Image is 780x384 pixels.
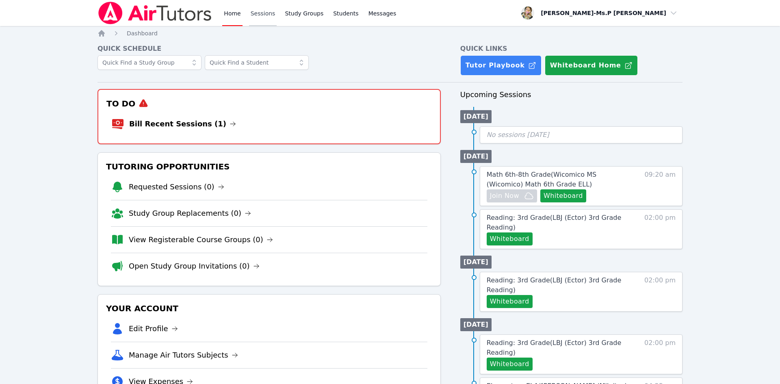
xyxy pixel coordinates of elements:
[129,349,238,361] a: Manage Air Tutors Subjects
[460,89,682,100] h3: Upcoming Sessions
[129,208,251,219] a: Study Group Replacements (0)
[487,338,628,358] a: Reading: 3rd Grade(LBJ (Ector) 3rd Grade Reading)
[368,9,396,17] span: Messages
[487,214,621,231] span: Reading: 3rd Grade ( LBJ (Ector) 3rd Grade Reading )
[490,191,519,201] span: Join Now
[460,256,492,269] li: [DATE]
[487,170,628,189] a: Math 6th-8th Grade(Wicomico MS (Wicomico) Math 6th Grade ELL)
[487,358,533,371] button: Whiteboard
[644,338,676,371] span: 02:00 pm
[545,55,638,76] button: Whiteboard Home
[129,260,260,272] a: Open Study Group Invitations (0)
[104,159,434,174] h3: Tutoring Opportunities
[205,55,309,70] input: Quick Find a Student
[644,170,676,202] span: 09:20 am
[487,276,628,295] a: Reading: 3rd Grade(LBJ (Ector) 3rd Grade Reading)
[97,2,212,24] img: Air Tutors
[129,234,273,245] a: View Registerable Course Groups (0)
[487,189,537,202] button: Join Now
[129,118,236,130] a: Bill Recent Sessions (1)
[97,44,441,54] h4: Quick Schedule
[129,323,178,334] a: Edit Profile
[487,339,621,356] span: Reading: 3rd Grade ( LBJ (Ector) 3rd Grade Reading )
[487,131,549,139] span: No sessions [DATE]
[129,181,224,193] a: Requested Sessions (0)
[105,96,433,111] h3: To Do
[460,150,492,163] li: [DATE]
[104,301,434,316] h3: Your Account
[487,276,621,294] span: Reading: 3rd Grade ( LBJ (Ector) 3rd Grade Reading )
[97,29,682,37] nav: Breadcrumb
[460,318,492,331] li: [DATE]
[644,276,676,308] span: 02:00 pm
[540,189,586,202] button: Whiteboard
[487,171,596,188] span: Math 6th-8th Grade ( Wicomico MS (Wicomico) Math 6th Grade ELL )
[487,213,628,232] a: Reading: 3rd Grade(LBJ (Ector) 3rd Grade Reading)
[97,55,201,70] input: Quick Find a Study Group
[460,110,492,123] li: [DATE]
[644,213,676,245] span: 02:00 pm
[487,232,533,245] button: Whiteboard
[460,55,542,76] a: Tutor Playbook
[487,295,533,308] button: Whiteboard
[127,29,158,37] a: Dashboard
[460,44,682,54] h4: Quick Links
[127,30,158,37] span: Dashboard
